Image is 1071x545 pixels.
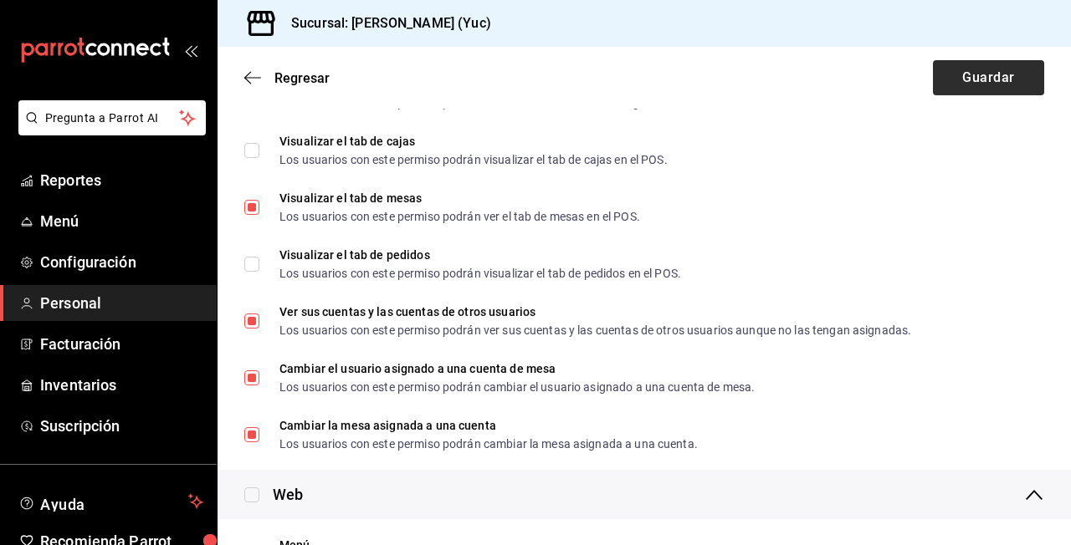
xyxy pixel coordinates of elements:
[279,381,755,393] div: Los usuarios con este permiso podrán cambiar el usuario asignado a una cuenta de mesa.
[184,43,197,57] button: open_drawer_menu
[279,420,698,431] div: Cambiar la mesa asignada a una cuenta
[279,97,735,109] div: Los usuarios con este permiso podrán visualizar el módulo de configuración en el POS.
[279,211,640,222] div: Los usuarios con este permiso podrán ver el tab de mesas en el POS.
[279,306,911,318] div: Ver sus cuentas y las cuentas de otros usuarios
[40,169,203,191] span: Reportes
[45,110,180,127] span: Pregunta a Parrot AI
[40,210,203,232] span: Menú
[274,70,330,86] span: Regresar
[279,154,668,166] div: Los usuarios con este permiso podrán visualizar el tab de cajas en el POS.
[279,363,755,374] div: Cambiar el usuario asignado a una cuenta de mesa
[278,13,491,33] h3: Sucursal: [PERSON_NAME] (Yuc)
[933,60,1044,95] button: Guardar
[40,374,203,396] span: Inventarios
[279,192,640,204] div: Visualizar el tab de mesas
[279,324,911,336] div: Los usuarios con este permiso podrán ver sus cuentas y las cuentas de otros usuarios aunque no la...
[40,251,203,273] span: Configuración
[40,333,203,355] span: Facturación
[40,292,203,314] span: Personal
[273,483,303,506] div: Web
[40,415,203,437] span: Suscripción
[279,249,681,261] div: Visualizar el tab de pedidos
[279,135,668,147] div: Visualizar el tab de cajas
[279,438,698,450] div: Los usuarios con este permiso podrán cambiar la mesa asignada a una cuenta.
[12,121,206,139] a: Pregunta a Parrot AI
[279,267,681,279] div: Los usuarios con este permiso podrán visualizar el tab de pedidos en el POS.
[18,100,206,135] button: Pregunta a Parrot AI
[244,70,330,86] button: Regresar
[40,492,182,512] span: Ayuda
